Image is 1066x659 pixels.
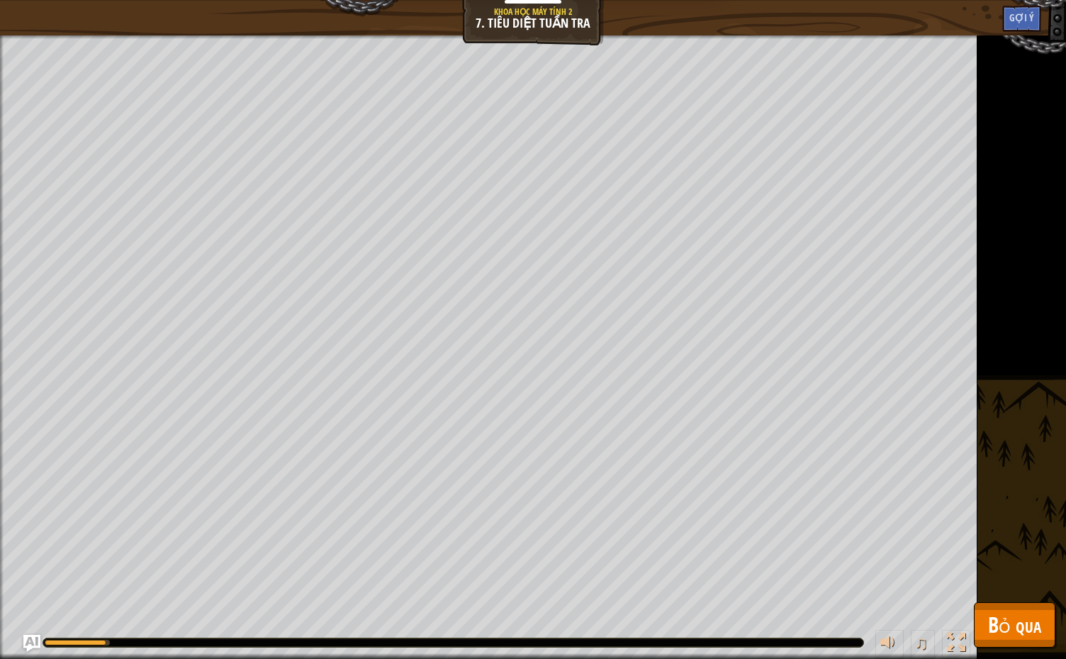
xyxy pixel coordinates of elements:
button: Bật tắt chế độ toàn màn hình [942,630,970,659]
span: Bỏ qua [988,610,1041,639]
button: Ask AI [23,635,40,652]
button: ♫ [911,630,935,659]
span: Gợi ý [1009,11,1034,24]
button: Tùy chỉnh âm lượng [875,630,904,659]
span: ♫ [914,632,928,653]
button: Bỏ qua [974,602,1055,648]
